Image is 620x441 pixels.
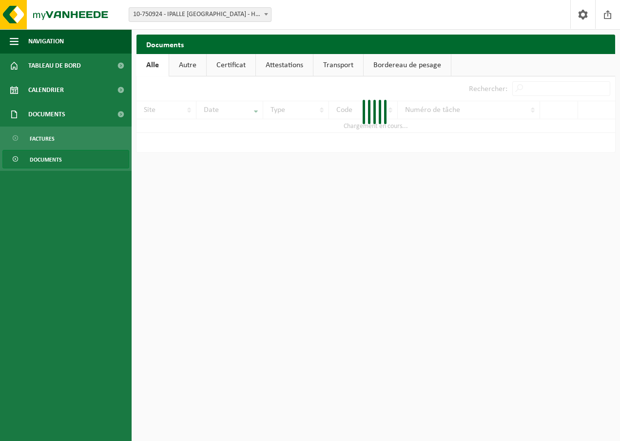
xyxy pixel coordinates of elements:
[2,150,129,168] a: Documents
[364,54,451,76] a: Bordereau de pesage
[30,150,62,169] span: Documents
[129,7,271,22] span: 10-750924 - IPALLE BERNISSART - HARCHIES
[129,8,271,21] span: 10-750924 - IPALLE BERNISSART - HARCHIES
[313,54,363,76] a: Transport
[169,54,206,76] a: Autre
[256,54,313,76] a: Attestations
[136,35,615,54] h2: Documents
[28,29,64,54] span: Navigation
[28,102,65,127] span: Documents
[136,54,169,76] a: Alle
[28,54,81,78] span: Tableau de bord
[30,129,55,148] span: Factures
[28,78,64,102] span: Calendrier
[207,54,255,76] a: Certificat
[2,129,129,147] a: Factures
